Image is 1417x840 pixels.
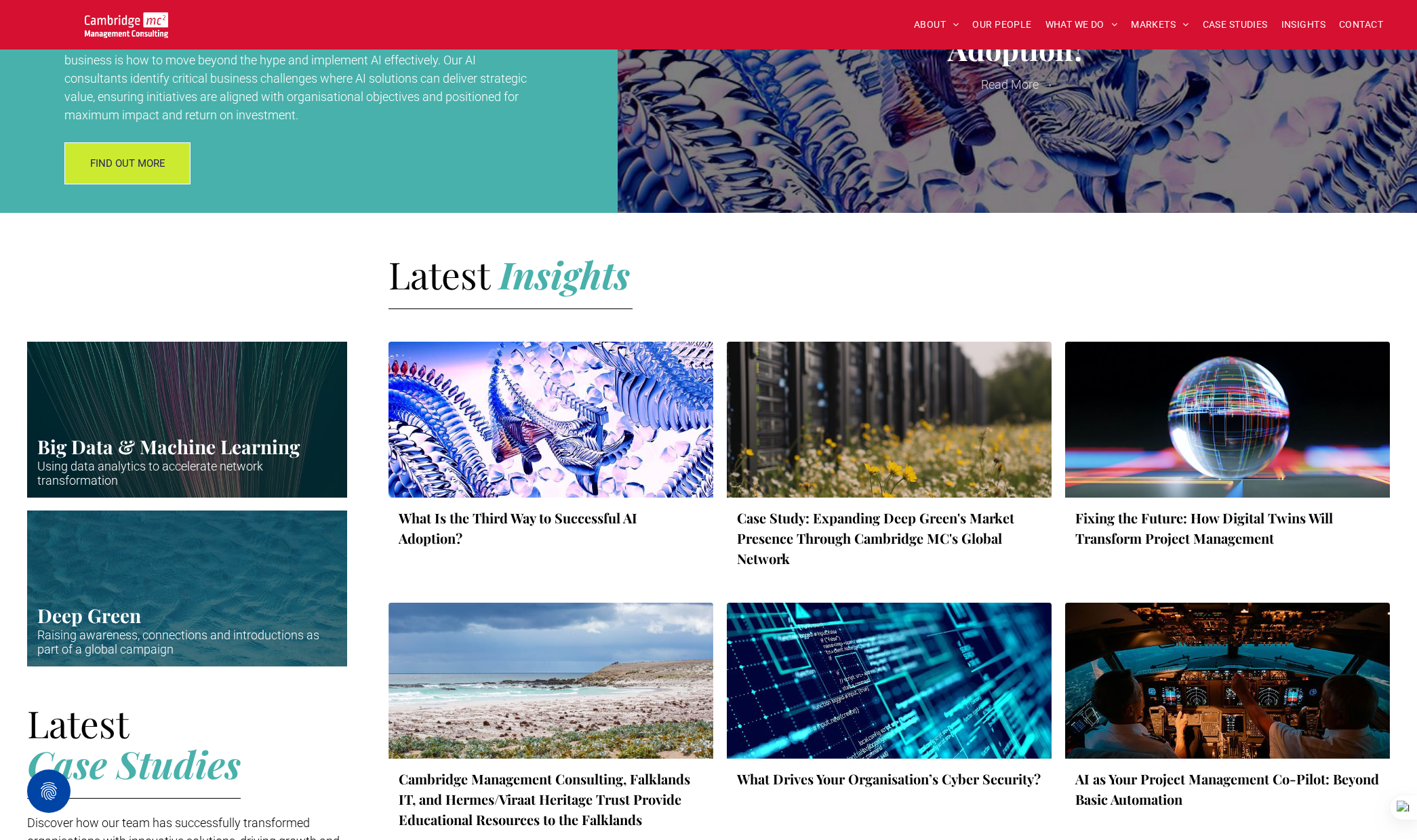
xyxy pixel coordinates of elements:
span: The theme of Cambridge Tech Week 2025 is 'Seizing the AI Advantage'. A key question for business ... [64,35,538,122]
a: CASE STUDIES [1196,14,1275,35]
a: A Data centre in a field, digital transformation [727,342,1052,498]
a: Read More → [628,75,1407,94]
a: What Is the Third Way to Successful AI Adoption? [399,508,703,548]
a: Abstract kaleidoscope of AI generated shapes , digital infrastructure [388,342,713,498]
a: AI as Your Project Management Co-Pilot: Beyond Basic Automation [1075,769,1380,809]
a: OUR PEOPLE [965,14,1038,35]
a: Fixing the Future: How Digital Twins Will Transform Project Management [1075,508,1380,548]
img: Go to Homepage [85,12,168,38]
a: Your Business Transformed | Cambridge Management Consulting [85,14,168,28]
strong: Case Studies [27,738,241,788]
a: WHAT WE DO [1039,14,1125,35]
a: What Is the Third Way to Successful AI Adoption? [628,1,1407,66]
strong: I [499,249,513,299]
a: A modern office building on a wireframe floor with lava raining from the sky in the background, d... [727,603,1052,759]
a: Case Study: Expanding Deep Green's Market Presence Through Cambridge MC's Global Network [737,508,1041,569]
a: AI co-pilot, Procurement [1065,603,1390,759]
strong: nsights [513,249,630,299]
a: INSIGHTS [1275,14,1332,35]
span: Latest [388,249,490,299]
a: Crystal ball on a neon floor, Procurement [1065,342,1390,498]
a: CONTACT [1332,14,1390,35]
a: Intricate waves in water [27,511,347,666]
span: FIND OUT MORE [90,146,165,180]
a: A vivid photo of the skyline of Stanley on the Falkland Islands, digital infrastructure [388,603,713,759]
span: Latest [27,698,129,748]
a: ABOUT [907,14,966,35]
a: Streams of colour in red and green [27,342,347,498]
a: MARKETS [1124,14,1195,35]
a: Cambridge Management Consulting, Falklands IT, and Hermes/Viraat Heritage Trust Provide Education... [399,769,703,830]
a: FIND OUT MORE [64,142,191,184]
a: What Drives Your Organisation’s Cyber Security? [737,769,1041,789]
